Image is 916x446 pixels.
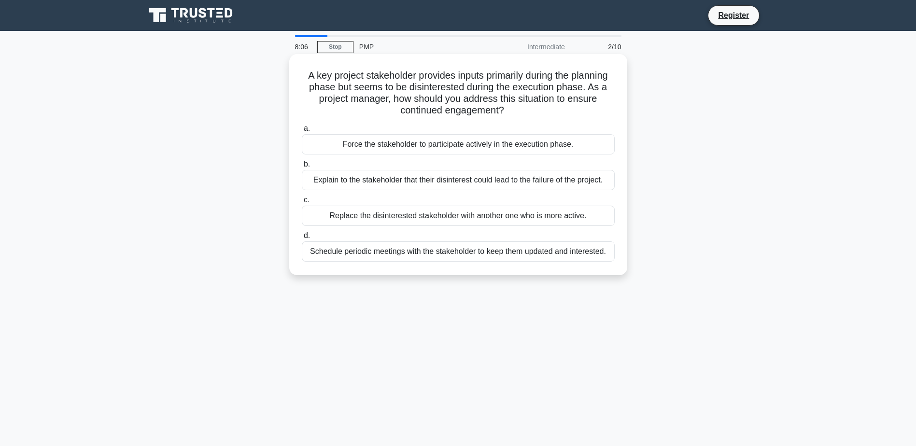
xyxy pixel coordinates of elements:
[304,160,310,168] span: b.
[302,241,615,262] div: Schedule periodic meetings with the stakeholder to keep them updated and interested.
[302,206,615,226] div: Replace the disinterested stakeholder with another one who is more active.
[486,37,571,56] div: Intermediate
[571,37,627,56] div: 2/10
[317,41,353,53] a: Stop
[302,134,615,154] div: Force the stakeholder to participate actively in the execution phase.
[712,9,755,21] a: Register
[304,195,310,204] span: c.
[304,124,310,132] span: a.
[302,170,615,190] div: Explain to the stakeholder that their disinterest could lead to the failure of the project.
[301,70,616,117] h5: A key project stakeholder provides inputs primarily during the planning phase but seems to be dis...
[353,37,486,56] div: PMP
[304,231,310,239] span: d.
[289,37,317,56] div: 8:06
